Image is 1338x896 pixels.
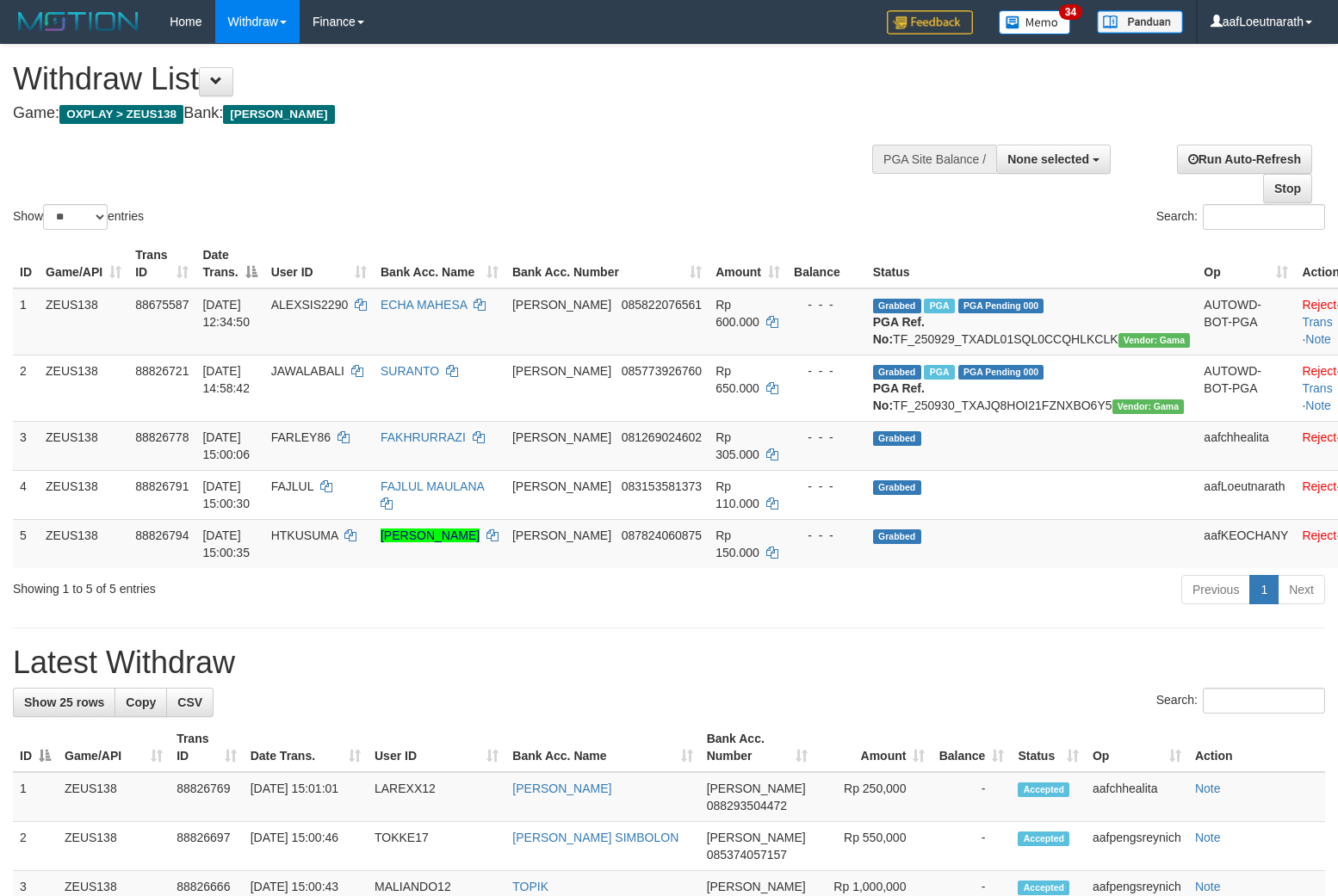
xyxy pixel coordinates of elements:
td: [DATE] 15:00:46 [244,822,368,871]
td: LAREXX12 [368,772,505,822]
td: 4 [13,470,39,519]
span: [DATE] 15:00:30 [202,479,250,510]
span: CSV [177,695,202,709]
span: [DATE] 14:58:42 [202,364,250,395]
a: Copy [115,688,167,717]
td: 2 [13,822,58,871]
a: SURANTO [381,364,439,378]
th: Game/API: activate to sort column ascending [39,239,128,288]
th: Bank Acc. Number: activate to sort column ascending [700,723,815,772]
td: aafchhealita [1086,772,1188,822]
span: Accepted [1018,782,1069,797]
td: 5 [13,519,39,568]
a: Reject [1302,430,1336,444]
td: [DATE] 15:01:01 [244,772,368,822]
a: Note [1305,399,1331,412]
div: PGA Site Balance / [872,145,996,174]
span: [PERSON_NAME] [512,479,611,493]
th: Action [1188,723,1325,772]
span: Copy 085374057157 to clipboard [707,848,787,862]
td: ZEUS138 [39,470,128,519]
td: ZEUS138 [39,355,128,421]
a: [PERSON_NAME] [512,782,611,795]
span: Rp 150.000 [715,528,759,559]
label: Show entries [13,204,144,230]
span: Accepted [1018,881,1069,895]
td: ZEUS138 [39,288,128,355]
span: 88826778 [135,430,189,444]
b: PGA Ref. No: [873,315,925,346]
td: - [932,822,1011,871]
span: Grabbed [873,299,921,313]
a: Previous [1181,575,1250,604]
span: FARLEY86 [271,430,331,444]
span: 88826794 [135,528,189,542]
th: ID: activate to sort column descending [13,723,58,772]
td: ZEUS138 [39,519,128,568]
td: 1 [13,772,58,822]
td: 3 [13,421,39,470]
th: Op: activate to sort column ascending [1197,239,1295,288]
th: Balance: activate to sort column ascending [932,723,1011,772]
span: ALEXSIS2290 [271,298,349,312]
span: Vendor URL: https://trx31.1velocity.biz [1112,399,1185,414]
a: ECHA MAHESA [381,298,467,312]
div: - - - [794,296,859,313]
td: AUTOWD-BOT-PGA [1197,355,1295,421]
span: Rp 110.000 [715,479,759,510]
a: Note [1195,782,1221,795]
button: None selected [996,145,1111,174]
div: Showing 1 to 5 of 5 entries [13,573,545,597]
th: Op: activate to sort column ascending [1086,723,1188,772]
span: Marked by aafpengsreynich [924,299,954,313]
img: panduan.png [1097,10,1183,34]
a: Reject [1302,528,1336,542]
td: 88826697 [170,822,243,871]
img: Feedback.jpg [887,10,973,34]
div: - - - [794,429,859,446]
th: Trans ID: activate to sort column ascending [170,723,243,772]
span: Rp 305.000 [715,430,759,461]
td: 1 [13,288,39,355]
span: [DATE] 15:00:35 [202,528,250,559]
th: Game/API: activate to sort column ascending [58,723,170,772]
img: Button%20Memo.svg [999,10,1071,34]
span: Copy [126,695,156,709]
input: Search: [1203,204,1325,230]
td: ZEUS138 [58,822,170,871]
h1: Latest Withdraw [13,646,1325,680]
span: HTKUSUMA [271,528,338,542]
th: Date Trans.: activate to sort column descending [195,239,263,288]
td: aafchhealita [1197,421,1295,470]
span: Vendor URL: https://trx31.1velocity.biz [1118,333,1191,348]
span: Grabbed [873,480,921,495]
a: Note [1195,880,1221,893]
span: PGA Pending [958,365,1044,380]
span: [PERSON_NAME] [512,430,611,444]
th: Date Trans.: activate to sort column ascending [244,723,368,772]
a: Run Auto-Refresh [1177,145,1312,174]
span: [PERSON_NAME] [512,528,611,542]
th: User ID: activate to sort column ascending [264,239,374,288]
span: Copy 085773926760 to clipboard [622,364,702,378]
a: Note [1195,831,1221,844]
span: Marked by aafpengsreynich [924,365,954,380]
a: Reject [1302,479,1336,493]
a: Reject [1302,298,1336,312]
span: [PERSON_NAME] [223,105,334,124]
span: Show 25 rows [24,695,104,709]
span: 34 [1059,4,1082,20]
div: - - - [794,478,859,495]
td: ZEUS138 [58,772,170,822]
td: aafLoeutnarath [1197,470,1295,519]
td: ZEUS138 [39,421,128,470]
a: FAKHRURRAZI [381,430,466,444]
th: Trans ID: activate to sort column ascending [128,239,195,288]
span: Grabbed [873,529,921,544]
th: Bank Acc. Name: activate to sort column ascending [374,239,505,288]
span: JAWALABALI [271,364,344,378]
select: Showentries [43,204,108,230]
a: CSV [166,688,214,717]
span: [PERSON_NAME] [707,831,806,844]
a: TOPIK [512,880,548,893]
